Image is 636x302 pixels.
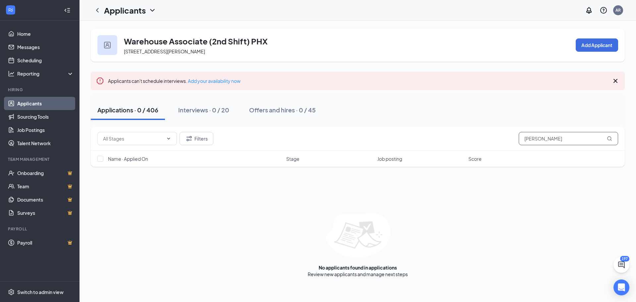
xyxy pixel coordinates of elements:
div: Payroll [8,226,73,232]
img: user icon [104,42,111,48]
a: DocumentsCrown [17,193,74,206]
svg: ChevronDown [166,136,171,141]
button: Add Applicant [576,38,618,52]
div: Offers and hires · 0 / 45 [249,106,316,114]
svg: MagnifyingGlass [607,136,612,141]
button: Filter Filters [180,132,213,145]
a: PayrollCrown [17,236,74,249]
svg: Cross [611,77,619,85]
a: Messages [17,40,74,54]
a: TeamCrown [17,180,74,193]
div: Interviews · 0 / 20 [178,106,229,114]
input: Search in applications [519,132,618,145]
a: Scheduling [17,54,74,67]
svg: WorkstreamLogo [7,7,14,13]
svg: Notifications [585,6,593,14]
input: All Stages [103,135,163,142]
a: Sourcing Tools [17,110,74,123]
div: Review new applicants and manage next steps [308,271,408,277]
div: Team Management [8,156,73,162]
svg: Collapse [64,7,71,14]
img: empty-state [326,213,390,258]
span: Applicants can't schedule interviews. [108,78,240,84]
span: [STREET_ADDRESS][PERSON_NAME] [124,48,205,54]
button: ChatActive [613,257,629,273]
div: 197 [620,256,629,262]
svg: QuestionInfo [600,6,608,14]
h1: Applicants [104,5,146,16]
div: AR [615,7,621,13]
span: Stage [286,155,299,162]
a: SurveysCrown [17,206,74,219]
a: Job Postings [17,123,74,137]
span: Name · Applied On [108,155,148,162]
a: Applicants [17,97,74,110]
a: Add your availability now [188,78,240,84]
div: No applicants found in applications [319,264,397,271]
a: Talent Network [17,137,74,150]
svg: ChevronDown [148,6,156,14]
svg: Filter [185,135,193,143]
span: Job posting [377,155,402,162]
div: Hiring [8,87,73,92]
div: Applications · 0 / 406 [97,106,158,114]
h3: Warehouse Associate (2nd Shift) PHX [124,35,268,47]
svg: ChatActive [617,261,625,269]
span: Score [468,155,482,162]
a: Home [17,27,74,40]
div: Open Intercom Messenger [613,279,629,295]
svg: Error [96,77,104,85]
a: OnboardingCrown [17,166,74,180]
div: Reporting [17,70,74,77]
svg: Analysis [8,70,15,77]
svg: Settings [8,289,15,295]
div: Switch to admin view [17,289,64,295]
svg: ChevronLeft [93,6,101,14]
